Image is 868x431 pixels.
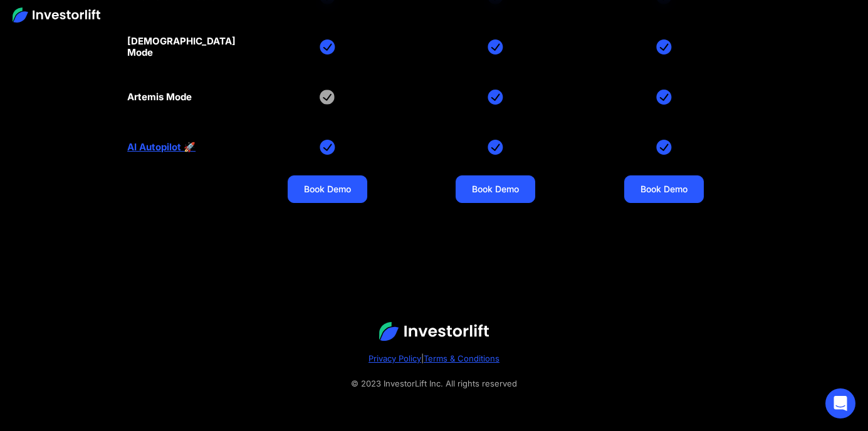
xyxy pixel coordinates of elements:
[127,36,236,58] div: [DEMOGRAPHIC_DATA] Mode
[424,353,499,363] a: Terms & Conditions
[369,353,421,363] a: Privacy Policy
[288,175,367,203] a: Book Demo
[25,351,843,366] div: |
[25,376,843,391] div: © 2023 InvestorLift Inc. All rights reserved
[624,175,704,203] a: Book Demo
[825,388,855,418] div: Open Intercom Messenger
[127,91,192,103] div: Artemis Mode
[456,175,535,203] a: Book Demo
[127,142,196,153] a: AI Autopilot 🚀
